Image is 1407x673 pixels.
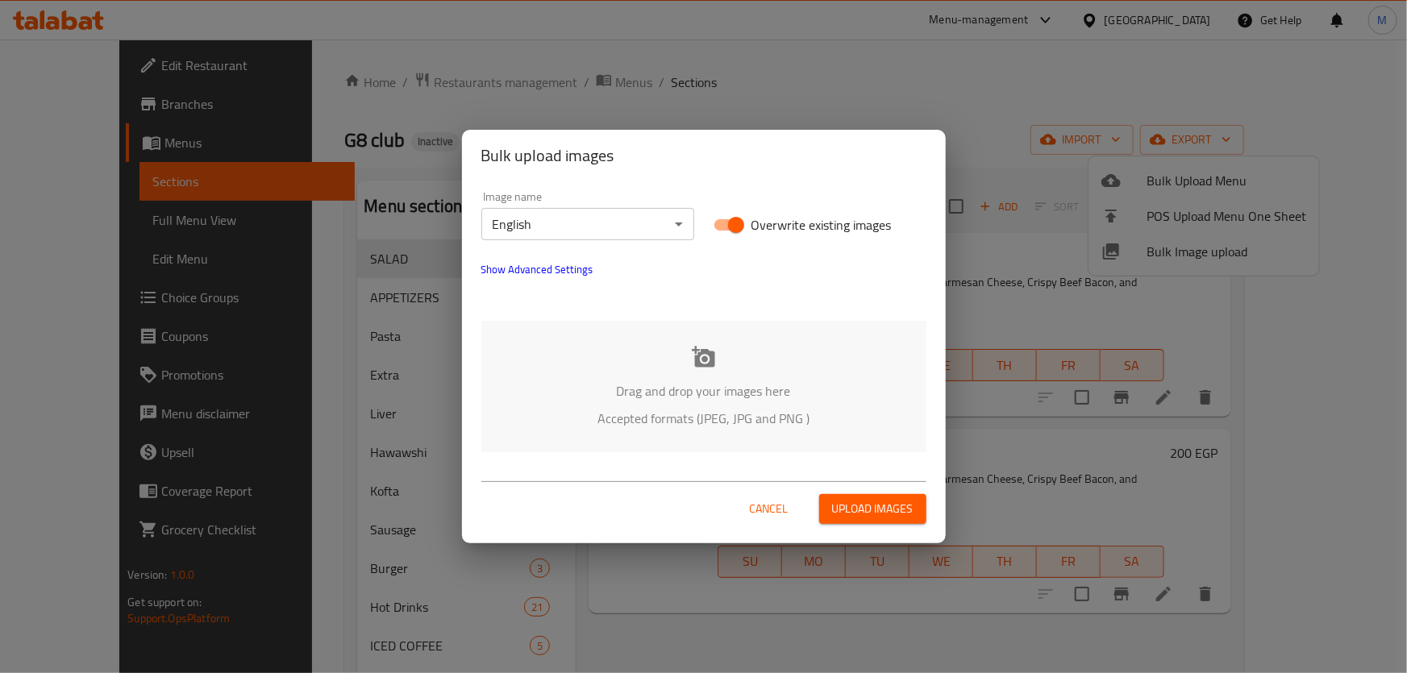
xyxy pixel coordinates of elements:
[481,260,593,279] span: Show Advanced Settings
[743,494,795,524] button: Cancel
[751,215,892,235] span: Overwrite existing images
[506,381,902,401] p: Drag and drop your images here
[819,494,926,524] button: Upload images
[472,250,603,289] button: show more
[506,409,902,428] p: Accepted formats (JPEG, JPG and PNG )
[481,143,926,168] h2: Bulk upload images
[750,499,789,519] span: Cancel
[832,499,914,519] span: Upload images
[481,208,694,240] div: English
